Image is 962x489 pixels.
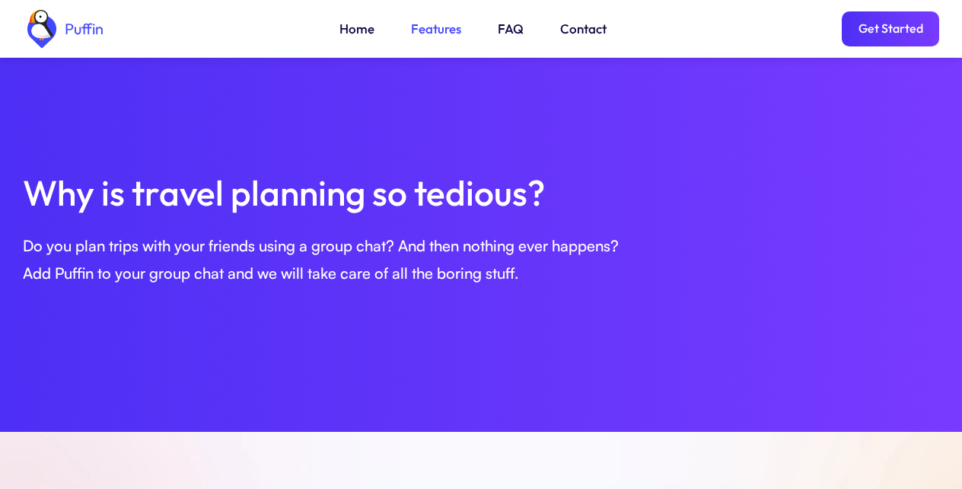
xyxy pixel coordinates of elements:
[23,10,104,48] a: home
[61,21,104,37] div: Puffin
[411,19,461,39] a: Features
[498,19,524,39] a: FAQ
[23,168,939,217] h2: Why is travel planning so tedious?
[560,19,607,39] a: Contact
[842,11,939,46] a: Get Started
[23,232,939,287] div: Do you plan trips with your friends using a group chat? And then nothing ever happens? Add Puffin...
[339,19,374,39] a: Home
